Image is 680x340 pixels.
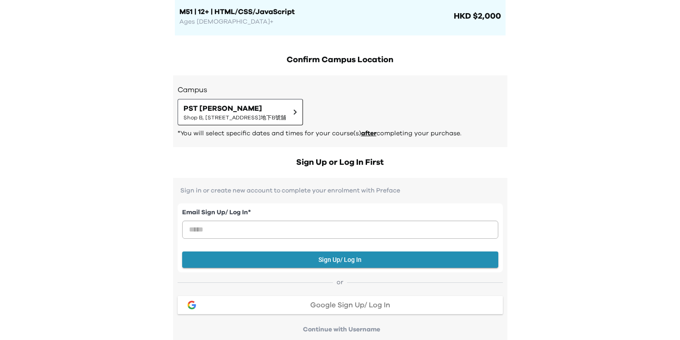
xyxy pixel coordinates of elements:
p: *You will select specific dates and times for your course(s) completing your purchase. [178,129,503,138]
span: after [361,130,377,137]
button: PST [PERSON_NAME]Shop B, [STREET_ADDRESS]地下B號舖 [178,99,303,125]
h3: Campus [178,84,503,95]
h2: Sign Up or Log In First [173,156,507,169]
p: Continue with Username [180,325,503,334]
span: Shop B, [STREET_ADDRESS]地下B號舖 [184,114,286,121]
button: google loginGoogle Sign Up/ Log In [178,296,503,314]
h2: Confirm Campus Location [173,54,507,66]
p: Ages [DEMOGRAPHIC_DATA]+ [179,17,452,26]
span: PST [PERSON_NAME] [184,103,286,114]
button: Sign Up/ Log In [182,251,498,268]
img: google login [186,300,197,310]
h1: M51 | 12+ | HTML/CSS/JavaScript [179,6,452,17]
span: HKD $2,000 [452,10,501,23]
label: Email Sign Up/ Log In * [182,208,498,217]
span: or [333,278,347,287]
span: Google Sign Up/ Log In [310,301,390,309]
p: Sign in or create new account to complete your enrolment with Preface [178,187,503,194]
